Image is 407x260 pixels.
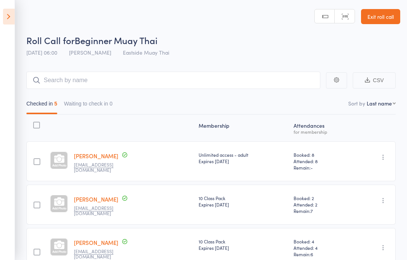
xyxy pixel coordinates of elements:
small: andyotvos@gmail.com [74,249,123,260]
div: Expires [DATE] [199,245,288,251]
span: Attended: 2 [294,201,350,208]
span: [DATE] 06:00 [26,49,57,56]
div: Last name [367,99,392,107]
span: Booked: 4 [294,238,350,245]
button: Checked in5 [26,97,57,114]
button: CSV [353,72,396,89]
div: 5 [54,101,57,107]
span: 6 [311,251,313,257]
a: [PERSON_NAME] [74,239,118,246]
span: Attended: 8 [294,158,350,164]
span: 7 [311,208,313,214]
span: Booked: 2 [294,195,350,201]
span: Eastside Muay Thai [123,49,169,56]
label: Sort by [348,99,365,107]
a: Exit roll call [361,9,400,24]
div: Membership [196,118,291,138]
input: Search by name [26,72,320,89]
span: Remain: [294,208,350,214]
div: for membership [294,129,350,134]
span: Beginner Muay Thai [75,34,158,46]
div: Unlimited access - adult [199,151,288,164]
div: 0 [110,101,113,107]
a: [PERSON_NAME] [74,195,118,203]
span: Remain: [294,251,350,257]
div: Atten­dances [291,118,353,138]
div: Expires [DATE] [199,201,288,208]
small: davecavanna84@hotmail.com [74,205,123,216]
span: - [311,164,313,171]
button: Waiting to check in0 [64,97,113,114]
span: Attended: 4 [294,245,350,251]
div: 10 Class Pack [199,195,288,208]
div: Expires [DATE] [199,158,288,164]
span: Roll Call for [26,34,75,46]
small: bressan368@gmail.com [74,162,123,173]
span: Remain: [294,164,350,171]
a: [PERSON_NAME] [74,152,118,160]
span: [PERSON_NAME] [69,49,111,56]
div: 10 Class Pack [199,238,288,251]
span: Booked: 8 [294,151,350,158]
